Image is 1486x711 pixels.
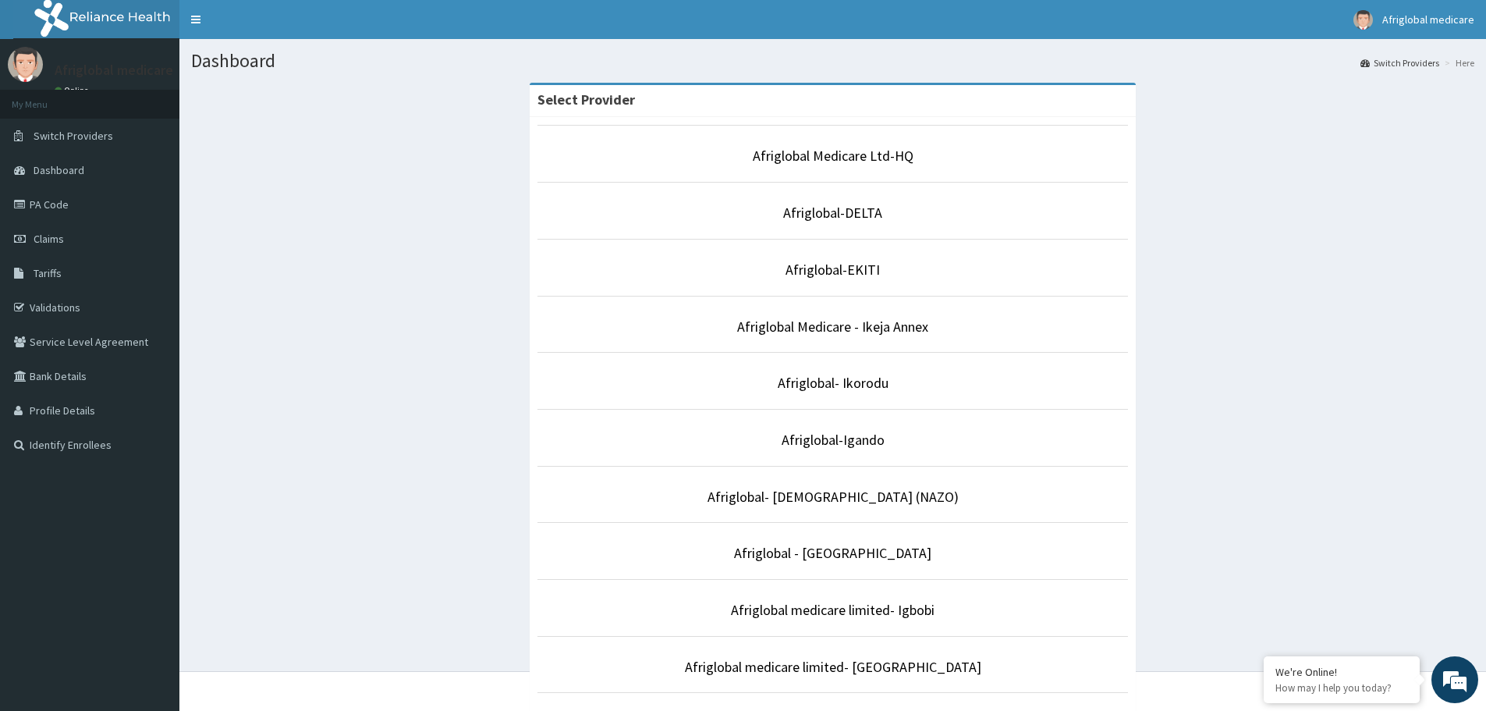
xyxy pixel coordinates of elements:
a: Switch Providers [1360,56,1439,69]
span: Claims [34,232,64,246]
span: Switch Providers [34,129,113,143]
a: Afriglobal- [DEMOGRAPHIC_DATA] (NAZO) [708,488,959,506]
span: Afriglobal medicare [1382,12,1474,27]
a: Afriglobal- Ikorodu [778,374,888,392]
a: Afriglobal Medicare - Ikeja Annex [737,318,928,336]
a: Afriglobal - [GEOGRAPHIC_DATA] [734,544,931,562]
a: Afriglobal-Igando [782,431,885,449]
a: Afriglobal medicare limited- Igbobi [731,601,935,619]
a: Online [55,85,92,96]
span: Tariffs [34,266,62,280]
a: Afriglobal-DELTA [783,204,882,222]
a: Afriglobal Medicare Ltd-HQ [753,147,913,165]
li: Here [1441,56,1474,69]
a: Afriglobal-EKITI [786,261,880,279]
div: We're Online! [1275,665,1408,679]
a: Afriglobal medicare limited- [GEOGRAPHIC_DATA] [685,658,981,676]
p: Afriglobal medicare [55,63,173,77]
h1: Dashboard [191,51,1474,71]
img: User Image [1353,10,1373,30]
strong: Select Provider [537,91,635,108]
span: Dashboard [34,163,84,177]
img: User Image [8,47,43,82]
p: How may I help you today? [1275,681,1408,695]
